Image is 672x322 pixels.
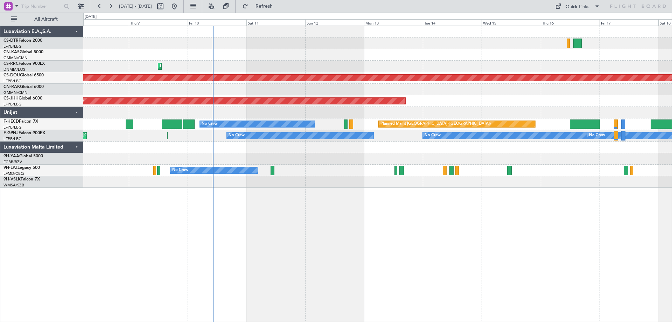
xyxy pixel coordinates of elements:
[3,62,45,66] a: CS-RRCFalcon 900LX
[566,4,589,11] div: Quick Links
[3,39,19,43] span: CS-DTR
[3,177,40,181] a: 9H-VSLKFalcon 7X
[3,96,42,101] a: CS-JHHGlobal 6000
[3,125,22,130] a: LFPB/LBG
[3,55,28,61] a: GMMN/CMN
[3,131,19,135] span: F-GPNJ
[589,130,605,141] div: No Crew
[552,1,603,12] button: Quick Links
[3,166,17,170] span: 9H-LPZ
[3,50,43,54] a: CN-KASGlobal 5000
[3,39,42,43] a: CS-DTRFalcon 2000
[3,62,19,66] span: CS-RRC
[482,19,540,26] div: Wed 15
[3,136,22,142] a: LFPB/LBG
[250,4,279,9] span: Refresh
[70,19,128,26] div: Wed 8
[246,19,305,26] div: Sat 11
[160,61,232,71] div: Planned Maint Lagos ([PERSON_NAME])
[129,19,188,26] div: Thu 9
[3,85,44,89] a: CN-RAKGlobal 6000
[600,19,658,26] div: Fri 17
[3,67,25,72] a: DNMM/LOS
[3,73,20,77] span: CS-DOU
[3,102,22,107] a: LFPB/LBG
[85,14,97,20] div: [DATE]
[541,19,600,26] div: Thu 16
[3,177,21,181] span: 9H-VSLK
[3,154,19,158] span: 9H-YAA
[3,166,40,170] a: 9H-LPZLegacy 500
[239,1,281,12] button: Refresh
[3,96,19,101] span: CS-JHH
[425,130,441,141] div: No Crew
[3,154,43,158] a: 9H-YAAGlobal 5000
[3,131,45,135] a: F-GPNJFalcon 900EX
[3,44,22,49] a: LFPB/LBG
[21,1,62,12] input: Trip Number
[423,19,482,26] div: Tue 14
[3,50,20,54] span: CN-KAS
[3,90,28,95] a: GMMN/CMN
[8,14,76,25] button: All Aircraft
[3,159,22,165] a: FCBB/BZV
[172,165,188,176] div: No Crew
[18,17,74,22] span: All Aircraft
[3,85,20,89] span: CN-RAK
[364,19,423,26] div: Mon 13
[3,171,24,176] a: LFMD/CEQ
[188,19,246,26] div: Fri 10
[3,73,44,77] a: CS-DOUGlobal 6500
[202,119,218,129] div: No Crew
[380,119,491,129] div: Planned Maint [GEOGRAPHIC_DATA] ([GEOGRAPHIC_DATA])
[119,3,152,9] span: [DATE] - [DATE]
[229,130,245,141] div: No Crew
[3,119,19,124] span: F-HECD
[3,183,24,188] a: WMSA/SZB
[305,19,364,26] div: Sun 12
[3,119,38,124] a: F-HECDFalcon 7X
[3,78,22,84] a: LFPB/LBG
